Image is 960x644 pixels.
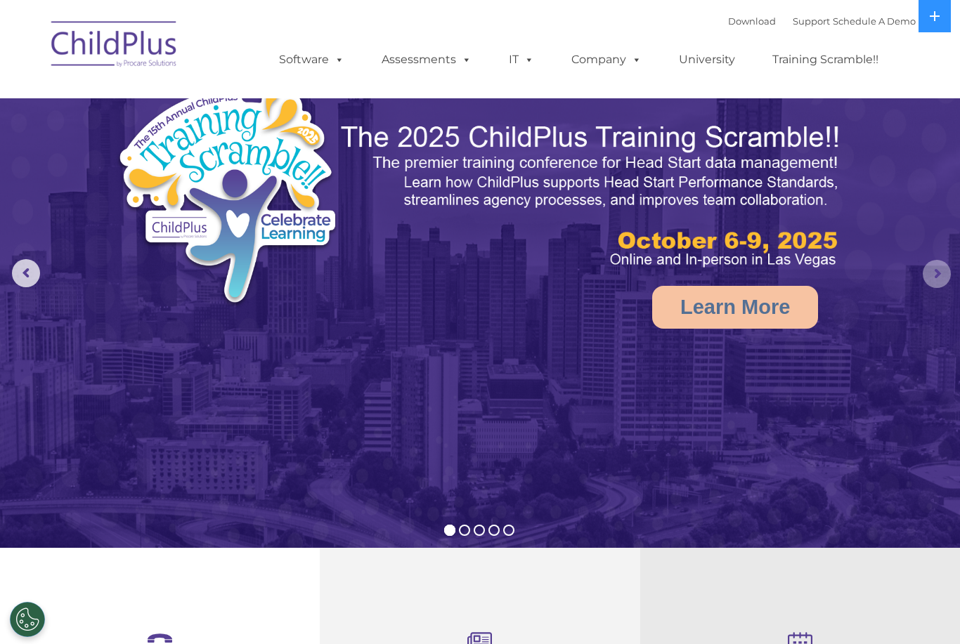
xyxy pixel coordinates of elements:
[833,15,916,27] a: Schedule A Demo
[758,46,893,74] a: Training Scramble!!
[195,150,255,161] span: Phone number
[665,46,749,74] a: University
[44,11,185,81] img: ChildPlus by Procare Solutions
[195,93,238,103] span: Last name
[728,15,776,27] a: Download
[265,46,358,74] a: Software
[495,46,548,74] a: IT
[10,602,45,637] button: Cookies Settings
[557,46,656,74] a: Company
[728,15,916,27] font: |
[793,15,830,27] a: Support
[368,46,486,74] a: Assessments
[652,286,818,329] a: Learn More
